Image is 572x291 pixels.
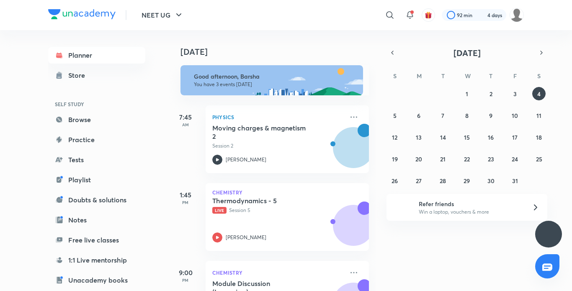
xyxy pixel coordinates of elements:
[416,177,422,185] abbr: October 27, 2025
[508,174,522,187] button: October 31, 2025
[512,112,518,120] abbr: October 10, 2025
[508,109,522,122] button: October 10, 2025
[532,109,546,122] button: October 11, 2025
[536,133,542,141] abbr: October 18, 2025
[48,9,116,21] a: Company Logo
[425,11,432,19] img: avatar
[194,73,356,80] h6: Good afternoon, Barsha
[333,132,374,172] img: Avatar
[212,197,317,205] h5: Thermodynamics - 5
[453,47,481,59] span: [DATE]
[466,90,468,98] abbr: October 1, 2025
[464,155,470,163] abbr: October 22, 2025
[508,130,522,144] button: October 17, 2025
[48,47,145,64] a: Planner
[436,130,450,144] button: October 14, 2025
[513,72,517,80] abbr: Friday
[412,109,425,122] button: October 6, 2025
[484,130,497,144] button: October 16, 2025
[169,122,202,127] p: AM
[137,7,189,23] button: NEET UG
[484,109,497,122] button: October 9, 2025
[169,200,202,205] p: PM
[489,112,492,120] abbr: October 9, 2025
[460,87,474,100] button: October 1, 2025
[393,72,397,80] abbr: Sunday
[412,130,425,144] button: October 13, 2025
[48,111,145,128] a: Browse
[512,133,518,141] abbr: October 17, 2025
[388,152,402,166] button: October 19, 2025
[48,9,116,19] img: Company Logo
[490,90,492,98] abbr: October 2, 2025
[415,155,422,163] abbr: October 20, 2025
[169,112,202,122] h5: 7:45
[419,199,522,208] h6: Refer friends
[68,70,90,80] div: Store
[180,65,363,95] img: afternoon
[412,174,425,187] button: October 27, 2025
[212,142,344,150] p: Session 2
[436,109,450,122] button: October 7, 2025
[477,11,486,19] img: streak
[226,156,266,163] p: [PERSON_NAME]
[510,8,524,22] img: Barsha Singh
[464,133,470,141] abbr: October 15, 2025
[440,155,446,163] abbr: October 21, 2025
[440,177,446,185] abbr: October 28, 2025
[169,278,202,283] p: PM
[532,87,546,100] button: October 4, 2025
[392,177,398,185] abbr: October 26, 2025
[388,174,402,187] button: October 26, 2025
[393,199,410,216] img: referral
[512,155,518,163] abbr: October 24, 2025
[48,131,145,148] a: Practice
[488,133,494,141] abbr: October 16, 2025
[440,133,446,141] abbr: October 14, 2025
[465,112,469,120] abbr: October 8, 2025
[180,47,377,57] h4: [DATE]
[392,133,397,141] abbr: October 12, 2025
[536,155,542,163] abbr: October 25, 2025
[544,229,554,239] img: ttu
[48,232,145,248] a: Free live classes
[48,212,145,228] a: Notes
[212,190,362,195] p: Chemistry
[212,112,344,122] p: Physics
[484,152,497,166] button: October 23, 2025
[422,8,435,22] button: avatar
[393,112,397,120] abbr: October 5, 2025
[48,272,145,288] a: Unacademy books
[169,190,202,200] h5: 1:45
[508,152,522,166] button: October 24, 2025
[484,87,497,100] button: October 2, 2025
[487,177,495,185] abbr: October 30, 2025
[412,152,425,166] button: October 20, 2025
[388,109,402,122] button: October 5, 2025
[512,177,518,185] abbr: October 31, 2025
[212,268,344,278] p: Chemistry
[212,207,344,214] p: Session 5
[537,72,541,80] abbr: Saturday
[194,81,356,88] p: You have 3 events [DATE]
[484,174,497,187] button: October 30, 2025
[464,177,470,185] abbr: October 29, 2025
[416,133,422,141] abbr: October 13, 2025
[460,174,474,187] button: October 29, 2025
[417,72,422,80] abbr: Monday
[48,252,145,268] a: 1:1 Live mentorship
[436,152,450,166] button: October 21, 2025
[536,112,541,120] abbr: October 11, 2025
[398,47,536,59] button: [DATE]
[212,207,227,214] span: Live
[48,97,145,111] h6: SELF STUDY
[169,268,202,278] h5: 9:00
[508,87,522,100] button: October 3, 2025
[460,130,474,144] button: October 15, 2025
[465,72,471,80] abbr: Wednesday
[513,90,517,98] abbr: October 3, 2025
[460,109,474,122] button: October 8, 2025
[417,112,420,120] abbr: October 6, 2025
[441,112,444,120] abbr: October 7, 2025
[48,151,145,168] a: Tests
